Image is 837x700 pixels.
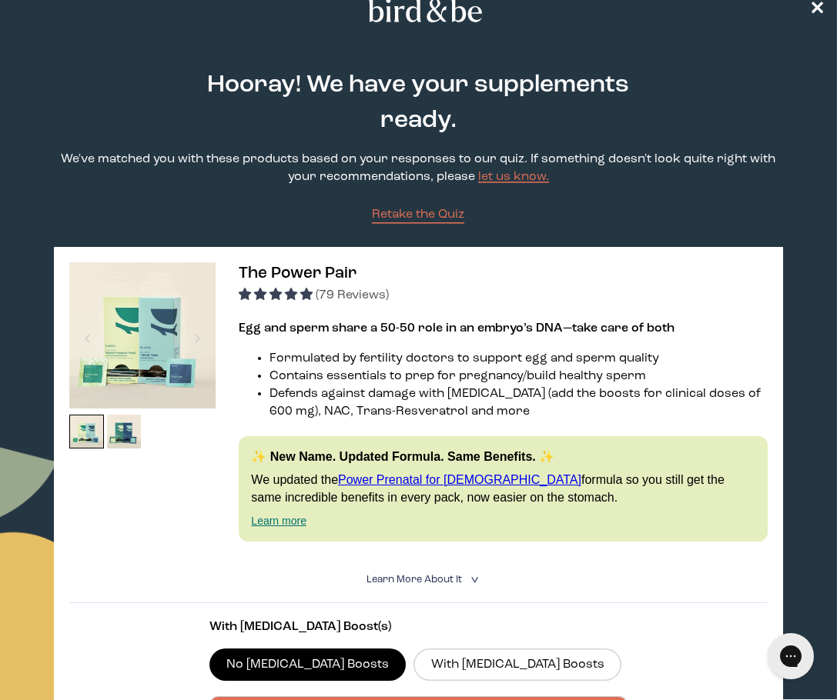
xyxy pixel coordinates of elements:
strong: Egg and sperm share a 50-50 role in an embryo’s DNA—take care of both [239,322,675,335]
label: With [MEDICAL_DATA] Boosts [413,648,621,681]
p: We updated the formula so you still get the same incredible benefits in every pack, now easier on... [251,472,755,506]
p: With [MEDICAL_DATA] Boost(s) [209,618,628,636]
span: Retake the Quiz [372,208,464,221]
p: We've matched you with these products based on your responses to our quiz. If something doesn't l... [54,151,782,186]
li: Formulated by fertility doctors to support egg and sperm quality [270,350,767,368]
label: No [MEDICAL_DATA] Boosts [209,648,407,681]
summary: Learn More About it < [367,572,470,587]
h2: Hooray! We have your supplements ready. [200,68,638,138]
i: < [466,575,480,584]
li: Contains essentials to prep for pregnancy/build healthy sperm [270,368,767,385]
span: Learn More About it [367,575,462,585]
span: The Power Pair [239,265,357,282]
span: 4.92 stars [239,289,316,302]
li: Defends against damage with [MEDICAL_DATA] (add the boosts for clinical doses of 600 mg), NAC, Tr... [270,385,767,421]
img: thumbnail image [69,415,104,449]
img: thumbnail image [107,415,142,449]
a: Learn more [251,515,306,527]
span: ✕ [809,1,825,19]
a: let us know. [478,171,549,183]
iframe: Gorgias live chat messenger [760,628,822,685]
span: (79 Reviews) [316,289,389,302]
a: Retake the Quiz [372,206,464,224]
img: thumbnail image [69,262,216,408]
a: Power Prenatal for [DEMOGRAPHIC_DATA] [338,473,581,486]
strong: ✨ New Name. Updated Formula. Same Benefits. ✨ [251,450,554,463]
